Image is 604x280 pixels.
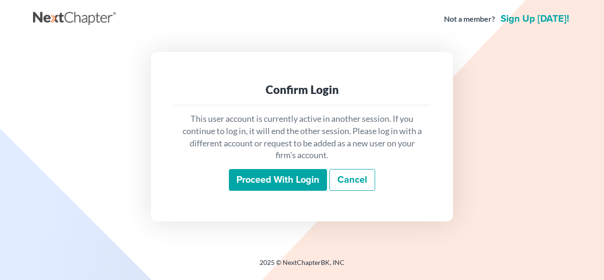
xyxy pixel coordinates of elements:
[33,258,571,275] div: 2025 © NextChapterBK, INC
[181,113,423,161] p: This user account is currently active in another session. If you continue to log in, it will end ...
[329,169,375,191] a: Cancel
[181,82,423,97] div: Confirm Login
[499,14,571,24] a: Sign up [DATE]!
[444,14,495,25] strong: Not a member?
[229,169,327,191] input: Proceed with login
